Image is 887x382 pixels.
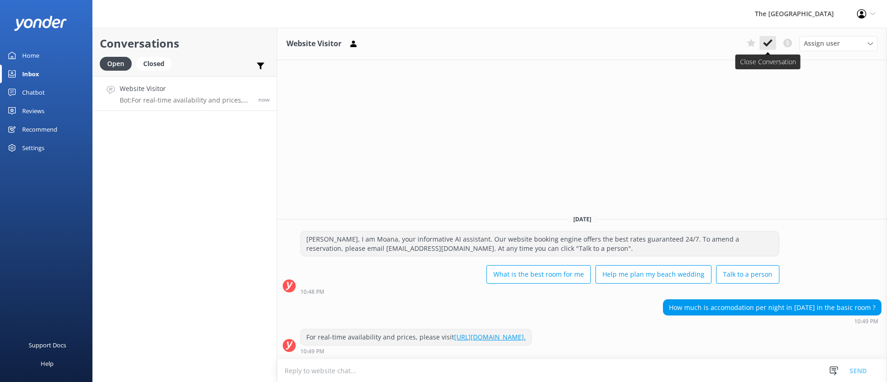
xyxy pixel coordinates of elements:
div: For real-time availability and prices, please visit [301,329,531,345]
p: Bot: For real-time availability and prices, please visit [URL][DOMAIN_NAME]. [120,96,251,104]
button: Talk to a person [716,265,779,284]
div: Oct 01 2025 10:48pm (UTC -10:00) Pacific/Honolulu [300,288,779,295]
div: Oct 01 2025 10:49pm (UTC -10:00) Pacific/Honolulu [300,348,532,354]
a: Closed [136,58,176,68]
img: yonder-white-logo.png [14,16,67,31]
a: Open [100,58,136,68]
a: [URL][DOMAIN_NAME]. [454,333,526,341]
strong: 10:49 PM [300,349,324,354]
div: Assign User [799,36,878,51]
h4: Website Visitor [120,84,251,94]
span: Assign user [804,38,840,49]
div: How much is accomodation per night in [DATE] in the basic room ? [663,300,881,315]
a: Website VisitorBot:For real-time availability and prices, please visit [URL][DOMAIN_NAME].now [93,76,277,111]
div: [PERSON_NAME], I am Moana, your informative AI assistant. Our website booking engine offers the b... [301,231,779,256]
div: Inbox [22,65,39,83]
strong: 10:48 PM [300,289,324,295]
button: Help me plan my beach wedding [595,265,711,284]
div: Closed [136,57,171,71]
div: Reviews [22,102,44,120]
div: Oct 01 2025 10:49pm (UTC -10:00) Pacific/Honolulu [663,318,881,324]
h3: Website Visitor [286,38,341,50]
div: Chatbot [22,83,45,102]
span: Oct 01 2025 10:49pm (UTC -10:00) Pacific/Honolulu [258,96,270,103]
div: Recommend [22,120,57,139]
button: What is the best room for me [486,265,591,284]
div: Support Docs [29,336,66,354]
h2: Conversations [100,35,270,52]
span: [DATE] [568,215,597,223]
div: Settings [22,139,44,157]
div: Home [22,46,39,65]
div: Help [41,354,54,373]
div: Open [100,57,132,71]
strong: 10:49 PM [854,319,878,324]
